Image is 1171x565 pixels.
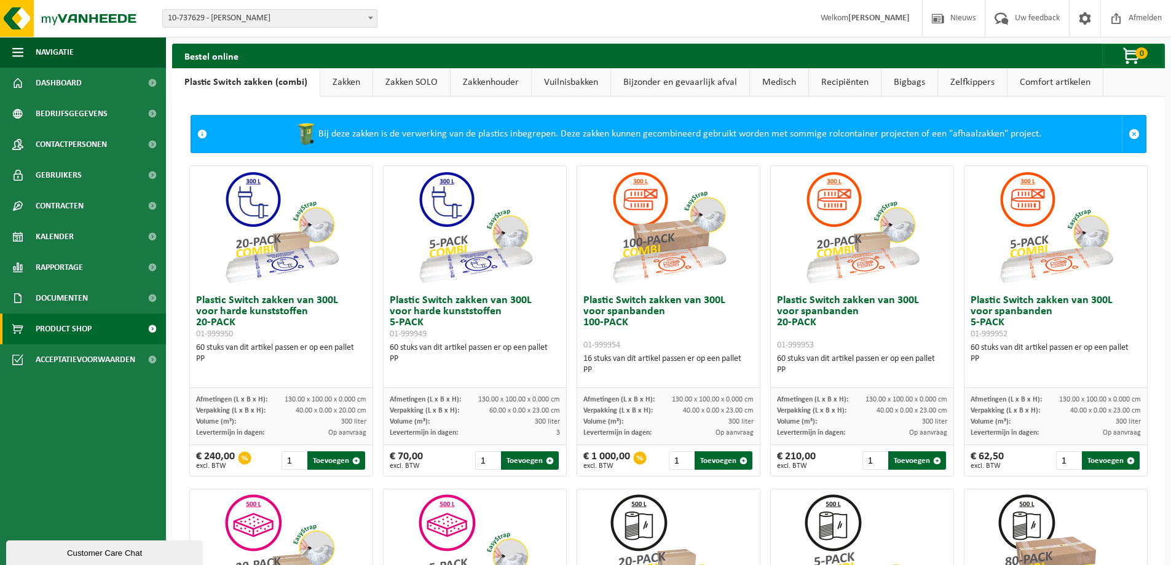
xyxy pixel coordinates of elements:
span: Volume (m³): [777,418,817,425]
span: 40.00 x 0.00 x 23.00 cm [877,407,947,414]
span: 130.00 x 100.00 x 0.000 cm [672,396,754,403]
span: 300 liter [1116,418,1141,425]
div: € 210,00 [777,451,816,470]
span: Volume (m³): [971,418,1011,425]
span: Volume (m³): [583,418,623,425]
span: Acceptatievoorwaarden [36,344,135,375]
span: Verpakking (L x B x H): [971,407,1040,414]
span: excl. BTW [390,462,423,470]
button: Toevoegen [888,451,946,470]
div: PP [583,365,754,376]
span: Levertermijn in dagen: [390,429,458,437]
h3: Plastic Switch zakken van 300L voor spanbanden 100-PACK [583,295,754,350]
input: 1 [669,451,694,470]
button: Toevoegen [307,451,365,470]
div: € 70,00 [390,451,423,470]
button: 0 [1102,44,1164,68]
span: 3 [556,429,560,437]
img: 01-999953 [801,166,924,289]
span: 01-999949 [390,330,427,339]
span: Volume (m³): [196,418,236,425]
img: 01-999950 [220,166,343,289]
div: Bij deze zakken is de verwerking van de plastics inbegrepen. Deze zakken kunnen gecombineerd gebr... [213,116,1122,152]
div: PP [196,354,366,365]
img: 01-999954 [607,166,730,289]
div: PP [777,365,947,376]
span: 300 liter [728,418,754,425]
span: excl. BTW [777,462,816,470]
span: Verpakking (L x B x H): [583,407,653,414]
span: 300 liter [341,418,366,425]
h2: Bestel online [172,44,251,68]
div: € 240,00 [196,451,235,470]
span: 01-999952 [971,330,1007,339]
span: Verpakking (L x B x H): [777,407,846,414]
span: 40.00 x 0.00 x 23.00 cm [683,407,754,414]
span: Afmetingen (L x B x H): [196,396,267,403]
a: Bijzonder en gevaarlijk afval [611,68,749,97]
span: Afmetingen (L x B x H): [583,396,655,403]
a: Zakken [320,68,373,97]
button: Toevoegen [1082,451,1140,470]
a: Zelfkippers [938,68,1007,97]
span: 10-737629 - KWARTO - ROESELARE [162,9,377,28]
span: Afmetingen (L x B x H): [971,396,1042,403]
span: 40.00 x 0.00 x 20.00 cm [296,407,366,414]
div: € 1 000,00 [583,451,630,470]
span: Kalender [36,221,74,252]
span: excl. BTW [583,462,630,470]
div: 16 stuks van dit artikel passen er op een pallet [583,354,754,376]
span: Gebruikers [36,160,82,191]
img: 01-999949 [414,166,537,289]
span: 130.00 x 100.00 x 0.000 cm [865,396,947,403]
span: Op aanvraag [716,429,754,437]
span: excl. BTW [196,462,235,470]
span: Op aanvraag [328,429,366,437]
div: € 62,50 [971,451,1004,470]
span: Op aanvraag [1103,429,1141,437]
a: Comfort artikelen [1007,68,1103,97]
span: Levertermijn in dagen: [196,429,264,437]
a: Vuilnisbakken [532,68,610,97]
iframe: chat widget [6,538,205,565]
span: excl. BTW [971,462,1004,470]
div: 60 stuks van dit artikel passen er op een pallet [971,342,1141,365]
input: 1 [862,451,888,470]
img: WB-0240-HPE-GN-50.png [294,122,318,146]
span: Levertermijn in dagen: [777,429,845,437]
span: 130.00 x 100.00 x 0.000 cm [478,396,560,403]
span: Navigatie [36,37,74,68]
a: Plastic Switch zakken (combi) [172,68,320,97]
span: Contracten [36,191,84,221]
img: 01-999952 [995,166,1118,289]
span: 130.00 x 100.00 x 0.000 cm [285,396,366,403]
div: PP [971,354,1141,365]
span: 01-999954 [583,341,620,350]
a: Zakkenhouder [451,68,531,97]
button: Toevoegen [695,451,752,470]
div: 60 stuks van dit artikel passen er op een pallet [777,354,947,376]
strong: [PERSON_NAME] [848,14,910,23]
span: Levertermijn in dagen: [971,429,1039,437]
span: Verpakking (L x B x H): [196,407,266,414]
span: 130.00 x 100.00 x 0.000 cm [1059,396,1141,403]
span: 01-999953 [777,341,814,350]
span: Afmetingen (L x B x H): [777,396,848,403]
input: 1 [475,451,500,470]
a: Medisch [750,68,808,97]
div: PP [390,354,560,365]
span: 0 [1135,47,1148,59]
div: 60 stuks van dit artikel passen er op een pallet [390,342,560,365]
span: 01-999950 [196,330,233,339]
h3: Plastic Switch zakken van 300L voor harde kunststoffen 20-PACK [196,295,366,339]
a: Sluit melding [1122,116,1146,152]
span: Bedrijfsgegevens [36,98,108,129]
input: 1 [1056,451,1081,470]
span: 300 liter [535,418,560,425]
span: Verpakking (L x B x H): [390,407,459,414]
span: Volume (m³): [390,418,430,425]
span: 40.00 x 0.00 x 23.00 cm [1070,407,1141,414]
input: 1 [282,451,307,470]
a: Bigbags [881,68,937,97]
a: Recipiënten [809,68,881,97]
